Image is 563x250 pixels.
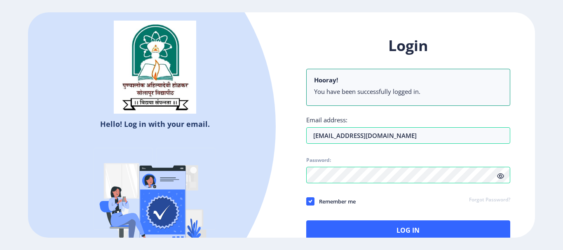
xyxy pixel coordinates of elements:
button: Log In [306,220,510,240]
span: Remember me [314,196,356,206]
a: Forgot Password? [469,196,510,204]
li: You have been successfully logged in. [314,87,502,96]
img: sulogo.png [114,21,196,114]
label: Password: [306,157,331,164]
label: Email address: [306,116,347,124]
b: Hooray! [314,76,338,84]
h1: Login [306,36,510,56]
input: Email address [306,127,510,144]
